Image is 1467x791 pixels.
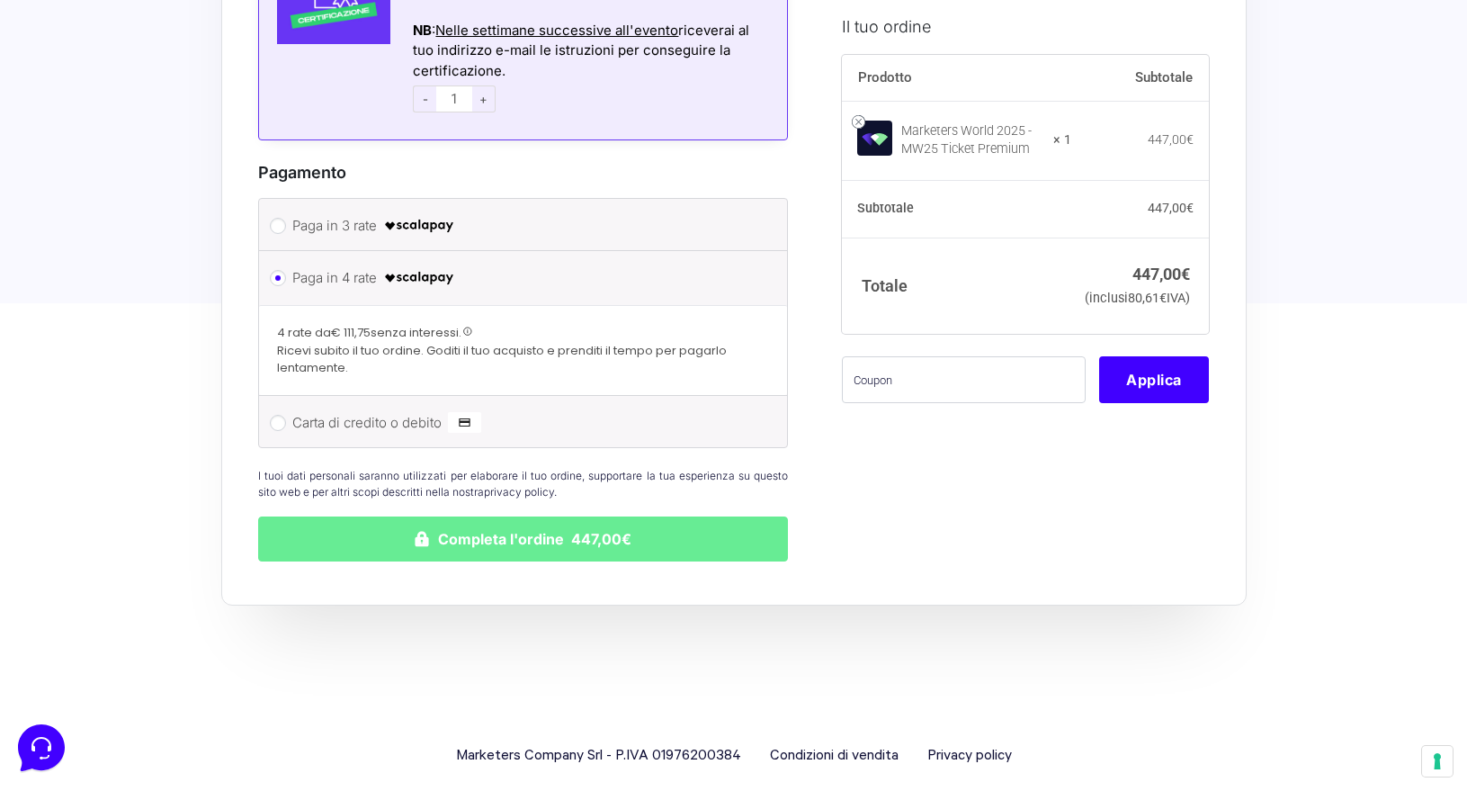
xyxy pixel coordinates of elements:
[86,101,122,137] img: dark
[1148,132,1194,147] bdi: 447,00
[29,101,65,137] img: dark
[770,744,899,769] a: Condizioni di vendita
[842,238,1071,334] th: Totale
[29,72,153,86] span: Le tue conversazioni
[857,120,892,155] img: Marketers World 2025 - MW25 Ticket Premium
[484,485,554,499] a: privacy policy
[472,85,496,112] span: +
[842,356,1086,403] input: Coupon
[40,262,294,280] input: Cerca un articolo...
[842,180,1071,238] th: Subtotale
[192,223,331,238] a: Apri Centro Assistenza
[413,21,765,82] div: : riceverai al tuo indirizzo e-mail le istruzioni per conseguire la certificazione.
[1099,356,1209,403] button: Applica
[292,212,748,239] label: Paga in 3 rate
[1053,131,1071,149] strong: × 1
[54,603,85,619] p: Home
[292,265,748,292] label: Paga in 4 rate
[156,603,204,619] p: Messaggi
[1159,291,1167,306] span: €
[29,223,140,238] span: Trova una risposta
[1186,201,1194,215] span: €
[29,151,331,187] button: Inizia una conversazione
[413,85,436,112] span: -
[1186,132,1194,147] span: €
[58,101,94,137] img: dark
[927,744,1012,769] a: Privacy policy
[456,744,741,769] span: Marketers Company Srl - P.IVA 01976200384
[1422,746,1453,777] button: Le tue preferenze relative al consenso per le tecnologie di tracciamento
[436,85,472,112] input: 1
[14,721,68,775] iframe: Customerly Messenger Launcher
[413,22,432,39] strong: NB
[383,267,455,289] img: scalapay-logo-black.png
[14,578,125,619] button: Home
[1132,264,1190,283] bdi: 447,00
[14,14,302,43] h2: Ciao da Marketers 👋
[448,412,481,434] img: Carta di credito o debito
[1148,201,1194,215] bdi: 447,00
[842,13,1209,38] h3: Il tuo ordine
[125,578,236,619] button: Messaggi
[1085,291,1190,306] small: (inclusi IVA)
[117,162,265,176] span: Inizia una conversazione
[435,22,678,39] span: Nelle settimane successive all'evento
[258,517,789,562] button: Completa l'ordine 447,00€
[235,578,345,619] button: Aiuto
[258,160,789,184] h3: Pagamento
[842,54,1071,101] th: Prodotto
[292,409,748,436] label: Carta di credito o debito
[277,603,303,619] p: Aiuto
[1071,54,1210,101] th: Subtotale
[383,215,455,237] img: scalapay-logo-black.png
[258,468,789,500] p: I tuoi dati personali saranno utilizzati per elaborare il tuo ordine, supportare la tua esperienz...
[901,122,1042,158] div: Marketers World 2025 - MW25 Ticket Premium
[1181,264,1190,283] span: €
[1128,291,1167,306] span: 80,61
